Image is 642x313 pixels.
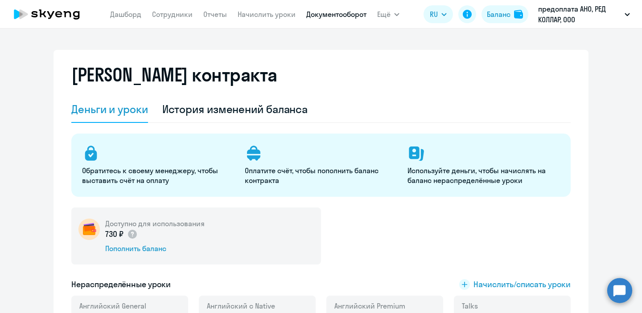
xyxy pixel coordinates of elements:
[430,9,438,20] span: RU
[245,166,397,185] p: Оплатите счёт, чтобы пополнить баланс контракта
[462,301,478,311] span: Talks
[407,166,560,185] p: Используйте деньги, чтобы начислять на баланс нераспределённые уроки
[473,279,571,290] span: Начислить/списать уроки
[71,102,148,116] div: Деньги и уроки
[207,301,275,311] span: Английский с Native
[203,10,227,19] a: Отчеты
[334,301,405,311] span: Английский Premium
[71,279,171,290] h5: Нераспределённые уроки
[538,4,621,25] p: предоплата АНО, РЕД КОЛЛАР, ООО
[424,5,453,23] button: RU
[481,5,528,23] button: Балансbalance
[162,102,308,116] div: История изменений баланса
[514,10,523,19] img: balance
[238,10,296,19] a: Начислить уроки
[110,10,141,19] a: Дашборд
[377,5,399,23] button: Ещё
[79,301,146,311] span: Английский General
[152,10,193,19] a: Сотрудники
[487,9,510,20] div: Баланс
[71,64,277,85] h2: [PERSON_NAME] контракта
[377,9,391,20] span: Ещё
[105,228,138,240] p: 730 ₽
[105,244,205,253] div: Пополнить баланс
[534,4,634,25] button: предоплата АНО, РЕД КОЛЛАР, ООО
[82,166,234,185] p: Обратитесь к своему менеджеру, чтобы выставить счёт на оплату
[105,219,205,228] h5: Доступно для использования
[78,219,100,240] img: wallet-circle.png
[306,10,366,19] a: Документооборот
